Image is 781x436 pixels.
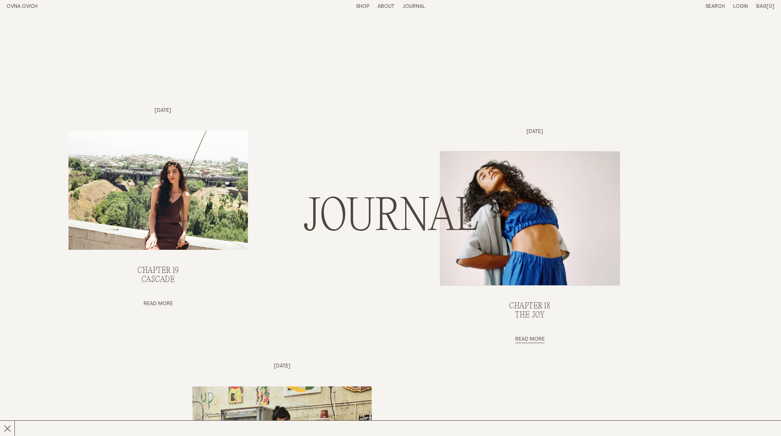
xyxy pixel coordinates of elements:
[145,107,171,114] p: [DATE]
[274,363,290,370] p: [DATE]
[137,266,179,284] h3: Chapter 19 Cascade
[403,4,425,9] a: Journal
[356,4,369,9] a: Shop
[7,4,38,9] a: Home
[509,302,550,320] h3: Chapter 18 The Joy
[440,152,619,285] img: Chapter 18, The Joy
[767,4,774,9] span: [0]
[733,4,748,9] a: Login
[68,131,248,250] img: Chapter 19, Cascade
[756,4,767,9] span: Bag
[378,3,394,10] summary: About
[517,128,543,135] p: [DATE]
[144,301,173,308] a: Chapter 19, Cascade
[137,266,179,284] a: Chapter 19, Cascade
[303,193,479,243] h2: Journal
[509,302,550,320] a: Chapter 18, The Joy
[705,4,725,9] a: Search
[515,336,545,343] a: Chapter 18, The Joy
